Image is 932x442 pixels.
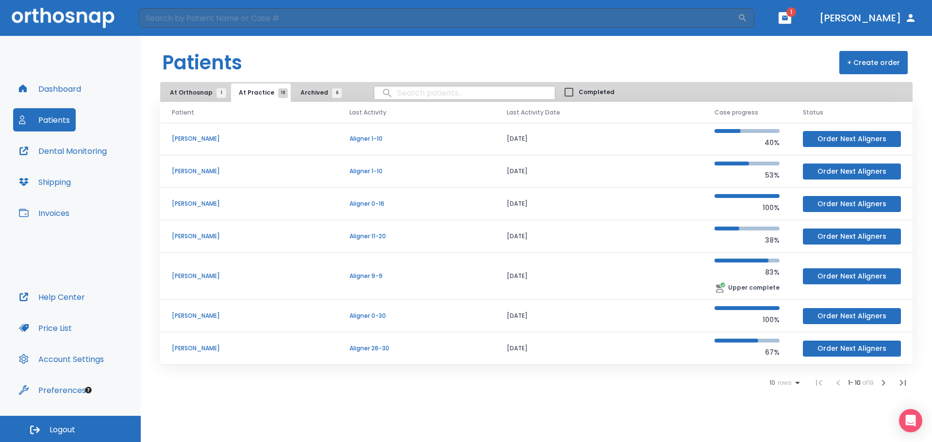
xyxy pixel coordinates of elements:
[495,188,703,220] td: [DATE]
[172,199,326,208] p: [PERSON_NAME]
[495,123,703,155] td: [DATE]
[170,88,221,97] span: At Orthosnap
[715,169,780,181] p: 53%
[803,196,901,212] button: Order Next Aligners
[216,88,226,98] span: 1
[349,108,386,117] span: Last Activity
[579,88,615,97] span: Completed
[803,268,901,284] button: Order Next Aligners
[13,201,75,225] button: Invoices
[278,88,288,98] span: 19
[162,83,347,102] div: tabs
[172,134,326,143] p: [PERSON_NAME]
[507,108,560,117] span: Last Activity Date
[495,300,703,332] td: [DATE]
[803,229,901,245] button: Order Next Aligners
[13,347,110,371] button: Account Settings
[715,266,780,278] p: 83%
[839,51,908,74] button: + Create order
[803,131,901,147] button: Order Next Aligners
[715,202,780,213] p: 100%
[495,155,703,188] td: [DATE]
[715,314,780,326] p: 100%
[349,311,483,320] p: Aligner 0-30
[50,425,75,435] span: Logout
[349,344,483,353] p: Aligner 26-30
[12,8,115,28] img: Orthosnap
[172,311,326,320] p: [PERSON_NAME]
[862,378,874,387] span: of 19
[728,283,780,292] p: Upper complete
[495,332,703,365] td: [DATE]
[715,346,780,358] p: 67%
[715,137,780,148] p: 40%
[495,365,703,397] td: [DATE]
[13,378,92,402] button: Preferences
[374,83,555,102] input: search
[13,316,78,340] button: Price List
[349,272,483,280] p: Aligner 9-9
[803,164,901,180] button: Order Next Aligners
[332,88,342,98] span: 6
[349,134,483,143] p: Aligner 1-10
[300,88,337,97] span: Archived
[172,272,326,280] p: [PERSON_NAME]
[349,232,483,241] p: Aligner 11-20
[162,48,242,77] h1: Patients
[239,88,283,97] span: At Practice
[848,378,862,387] span: 1 - 10
[495,253,703,300] td: [DATE]
[172,232,326,241] p: [PERSON_NAME]
[715,108,758,117] span: Case progress
[349,167,483,176] p: Aligner 1-10
[803,341,901,357] button: Order Next Aligners
[172,108,194,117] span: Patient
[13,139,113,163] button: Dental Monitoring
[139,8,738,28] input: Search by Patient Name or Case #
[172,344,326,353] p: [PERSON_NAME]
[13,108,76,131] button: Patients
[495,220,703,253] td: [DATE]
[786,7,796,17] span: 1
[13,77,87,100] button: Dashboard
[775,379,792,386] span: rows
[815,9,920,27] button: [PERSON_NAME]
[13,170,77,194] button: Shipping
[715,234,780,246] p: 38%
[84,386,93,394] div: Tooltip anchor
[349,199,483,208] p: Aligner 0-16
[13,285,91,309] button: Help Center
[769,379,775,386] span: 10
[899,409,922,432] div: Open Intercom Messenger
[172,167,326,176] p: [PERSON_NAME]
[803,108,823,117] span: Status
[803,308,901,324] button: Order Next Aligners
